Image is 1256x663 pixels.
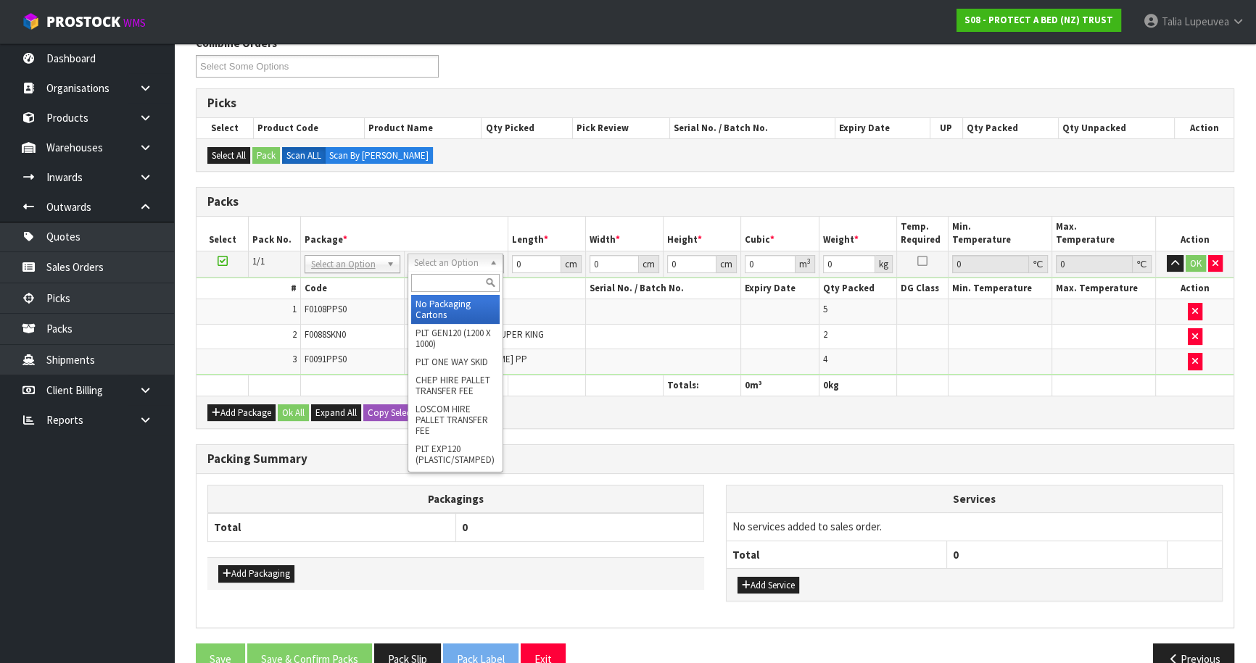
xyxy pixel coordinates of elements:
span: 0 [823,379,828,391]
th: Cubic [741,217,819,251]
span: 5 [823,303,827,315]
img: cube-alt.png [22,12,40,30]
th: Action [1174,118,1234,138]
button: Add Service [738,577,799,594]
th: Services [727,485,1222,513]
th: Qty Picked [482,118,573,138]
span: 0 [745,379,750,391]
button: OK [1186,255,1206,272]
strong: S08 - PROTECT A BED (NZ) TRUST [964,14,1113,26]
li: PLT ONE WAY SKID [411,353,500,371]
small: WMS [123,16,146,30]
li: No Packaging Cartons [411,295,500,324]
th: Totals: [664,375,741,396]
span: 2 [823,328,827,341]
th: Action [1156,278,1234,299]
a: S08 - PROTECT A BED (NZ) TRUST [957,9,1121,32]
li: PLT EXP120 (PLASTIC/STAMPED) [411,440,500,469]
td: No services added to sales order. [727,513,1222,541]
h3: Packs [207,195,1223,209]
div: cm [639,255,659,273]
th: Max. Temperature [1052,278,1156,299]
th: Qty Unpacked [1059,118,1175,138]
th: UP [930,118,962,138]
span: Expand All [315,406,357,419]
button: Add Packaging [218,565,294,583]
th: Name [404,278,585,299]
button: Ok All [278,404,309,422]
th: Length [508,217,585,251]
th: Action [1156,217,1234,251]
span: Select an Option [414,254,484,272]
h3: Packing Summary [207,452,1223,466]
li: PLT GEN120 (1200 X 1000) [411,324,500,353]
span: 1/1 [252,255,265,267]
span: Lupeuvea [1184,14,1229,28]
th: Serial No. / Batch No. [670,118,835,138]
th: Select [197,217,249,251]
th: Pick Review [573,118,670,138]
th: Product Name [365,118,482,138]
span: 0 [462,520,468,534]
th: Product Code [253,118,364,138]
span: F0088SKN0 [305,328,346,341]
span: F0091PPS0 [305,353,347,365]
li: CHEP HIRE PALLET TRANSFER FEE [411,371,500,400]
div: ℃ [1029,255,1048,273]
th: Total [208,513,456,541]
span: 4 [823,353,827,365]
button: Expand All [311,404,361,422]
h3: Picks [207,96,1223,110]
th: Qty Packed [819,278,896,299]
th: Expiry Date [835,118,930,138]
th: Select [197,118,253,138]
div: cm [716,255,737,273]
th: Packagings [208,485,704,513]
th: Height [664,217,741,251]
li: LOSCOM HIRE PALLET TRANSFER FEE [411,400,500,440]
label: Scan ALL [282,147,326,164]
button: Select All [207,147,250,164]
span: 0 [953,548,959,562]
th: Weight [819,217,896,251]
span: Select an Option [311,256,381,273]
th: Qty Packed [962,118,1058,138]
label: Scan By [PERSON_NAME] [325,147,433,164]
th: Code [300,278,404,299]
span: ProStock [46,12,120,31]
th: m³ [741,375,819,396]
th: Expiry Date [741,278,819,299]
span: 1 [292,303,297,315]
th: Pack No. [249,217,301,251]
div: cm [561,255,582,273]
th: # [197,278,300,299]
button: Add Package [207,404,276,422]
th: Serial No. / Batch No. [585,278,741,299]
button: Copy Selected [363,404,427,422]
th: Package [300,217,508,251]
th: Total [727,541,947,568]
div: ℃ [1133,255,1152,273]
th: Temp. Required [896,217,949,251]
th: Max. Temperature [1052,217,1156,251]
th: Min. Temperature [949,278,1052,299]
th: Width [585,217,663,251]
span: Talia [1162,14,1182,28]
button: Pack [252,147,280,164]
th: kg [819,375,896,396]
th: Min. Temperature [949,217,1052,251]
div: m [796,255,815,273]
span: F0108PPS0 [305,303,347,315]
div: kg [875,255,893,273]
sup: 3 [807,257,811,266]
span: 2 [292,328,297,341]
span: 3 [292,353,297,365]
th: DG Class [896,278,949,299]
